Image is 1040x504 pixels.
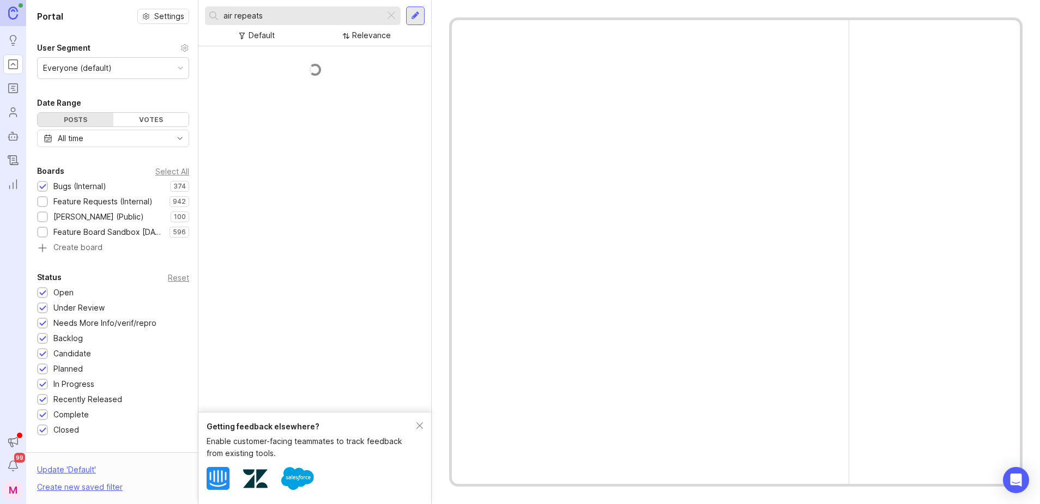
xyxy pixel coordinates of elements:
[53,424,79,436] div: Closed
[223,10,380,22] input: Search...
[352,29,391,41] div: Relevance
[3,102,23,122] a: Users
[53,348,91,360] div: Candidate
[3,126,23,146] a: Autopilot
[174,212,186,221] p: 100
[3,174,23,194] a: Reporting
[154,11,184,22] span: Settings
[8,7,18,19] img: Canny Home
[3,31,23,50] a: Ideas
[3,432,23,452] button: Announcements
[113,113,189,126] div: Votes
[207,435,416,459] div: Enable customer-facing teammates to track feedback from existing tools.
[173,182,186,191] p: 374
[3,456,23,476] button: Notifications
[3,150,23,170] a: Changelog
[37,464,96,481] div: Update ' Default '
[53,363,83,375] div: Planned
[37,41,90,54] div: User Segment
[207,421,416,433] div: Getting feedback elsewhere?
[155,168,189,174] div: Select All
[43,62,112,74] div: Everyone (default)
[37,271,62,284] div: Status
[53,317,156,329] div: Needs More Info/verif/repro
[168,275,189,281] div: Reset
[171,134,189,143] svg: toggle icon
[53,226,164,238] div: Feature Board Sandbox [DATE]
[249,29,275,41] div: Default
[38,113,113,126] div: Posts
[53,393,122,405] div: Recently Released
[53,196,153,208] div: Feature Requests (Internal)
[243,466,268,491] img: Zendesk logo
[281,462,314,495] img: Salesforce logo
[3,78,23,98] a: Roadmaps
[53,211,144,223] div: [PERSON_NAME] (Public)
[173,228,186,236] p: 596
[37,96,81,110] div: Date Range
[53,302,105,314] div: Under Review
[37,10,63,23] h1: Portal
[58,132,83,144] div: All time
[3,54,23,74] a: Portal
[3,480,23,500] button: M
[37,481,123,493] div: Create new saved filter
[1003,467,1029,493] div: Open Intercom Messenger
[14,453,25,463] span: 99
[53,287,74,299] div: Open
[207,467,229,490] img: Intercom logo
[173,197,186,206] p: 942
[137,9,189,24] button: Settings
[37,165,64,178] div: Boards
[53,378,94,390] div: In Progress
[37,244,189,253] a: Create board
[53,180,106,192] div: Bugs (Internal)
[53,409,89,421] div: Complete
[53,332,83,344] div: Backlog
